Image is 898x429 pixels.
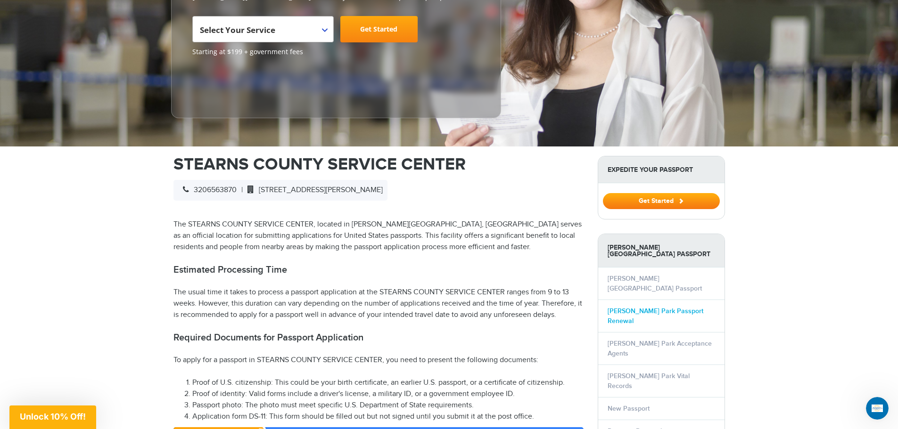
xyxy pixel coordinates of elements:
a: [PERSON_NAME] Park Passport Renewal [608,307,703,325]
h2: Required Documents for Passport Application [173,332,584,343]
a: Get Started [340,16,418,42]
span: 3206563870 [178,186,237,194]
strong: [PERSON_NAME][GEOGRAPHIC_DATA] Passport [598,234,725,267]
li: Proof of identity: Valid forms include a driver's license, a military ID, or a government employe... [192,389,584,400]
iframe: Customer reviews powered by Trustpilot [192,61,263,108]
h2: Estimated Processing Time [173,264,584,275]
a: [PERSON_NAME] Park Vital Records [608,372,690,390]
p: The STEARNS COUNTY SERVICE CENTER, located in [PERSON_NAME][GEOGRAPHIC_DATA], [GEOGRAPHIC_DATA] s... [173,219,584,253]
a: New Passport [608,405,650,413]
span: [STREET_ADDRESS][PERSON_NAME] [243,186,383,194]
iframe: Intercom live chat [866,397,889,420]
p: To apply for a passport in STEARNS COUNTY SERVICE CENTER, you need to present the following docum... [173,355,584,366]
span: Select Your Service [200,20,324,46]
li: Application form DS-11: This form should be filled out but not signed until you submit it at the ... [192,411,584,422]
li: Passport photo: The photo must meet specific U.S. Department of State requirements. [192,400,584,411]
a: [PERSON_NAME] Park Acceptance Agents [608,340,712,357]
div: Unlock 10% Off! [9,405,96,429]
a: [PERSON_NAME][GEOGRAPHIC_DATA] Passport [608,275,702,292]
span: Select Your Service [200,24,275,35]
span: Select Your Service [192,16,334,42]
h1: STEARNS COUNTY SERVICE CENTER [173,156,584,173]
strong: Expedite Your Passport [598,156,725,183]
li: Proof of U.S. citizenship: This could be your birth certificate, an earlier U.S. passport, or a c... [192,377,584,389]
button: Get Started [603,193,720,209]
span: Starting at $199 + government fees [192,47,480,57]
p: The usual time it takes to process a passport application at the STEARNS COUNTY SERVICE CENTER ra... [173,287,584,321]
a: Get Started [603,197,720,204]
span: Unlock 10% Off! [20,412,86,421]
div: | [173,180,387,201]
